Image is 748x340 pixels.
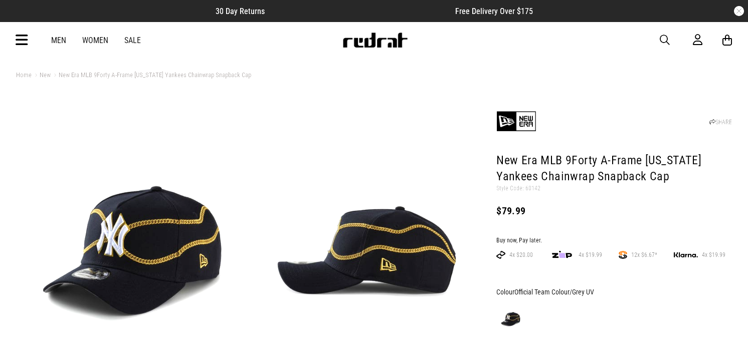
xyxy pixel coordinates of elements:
img: AFTERPAY [496,251,505,259]
img: Redrat logo [342,33,408,48]
a: New [32,71,51,81]
div: $79.99 [496,205,732,217]
a: Women [82,36,108,45]
span: 4x $20.00 [505,251,537,259]
a: Men [51,36,66,45]
h1: New Era MLB 9Forty A-Frame [US_STATE] Yankees Chainwrap Snapback Cap [496,153,732,185]
span: Free Delivery Over $175 [455,7,533,16]
a: SHARE [709,119,732,126]
img: KLARNA [674,252,698,258]
div: Colour [496,286,732,298]
span: 4x $19.99 [698,251,729,259]
span: Official Team Colour/Grey UV [514,288,594,296]
span: 12x $6.67* [627,251,661,259]
a: Home [16,71,32,79]
img: Official Team Colour/Grey UV [498,302,523,336]
iframe: Customer reviews powered by Trustpilot [285,6,435,16]
span: 30 Day Returns [216,7,265,16]
a: New Era MLB 9Forty A-Frame [US_STATE] Yankees Chainwrap Snapback Cap [51,71,251,81]
img: SPLITPAY [619,251,627,259]
img: New Era [496,101,536,141]
div: Buy now, Pay later. [496,237,732,245]
a: Sale [124,36,141,45]
img: zip [552,250,572,260]
span: 4x $19.99 [575,251,606,259]
p: Style Code: 60142 [496,185,732,193]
